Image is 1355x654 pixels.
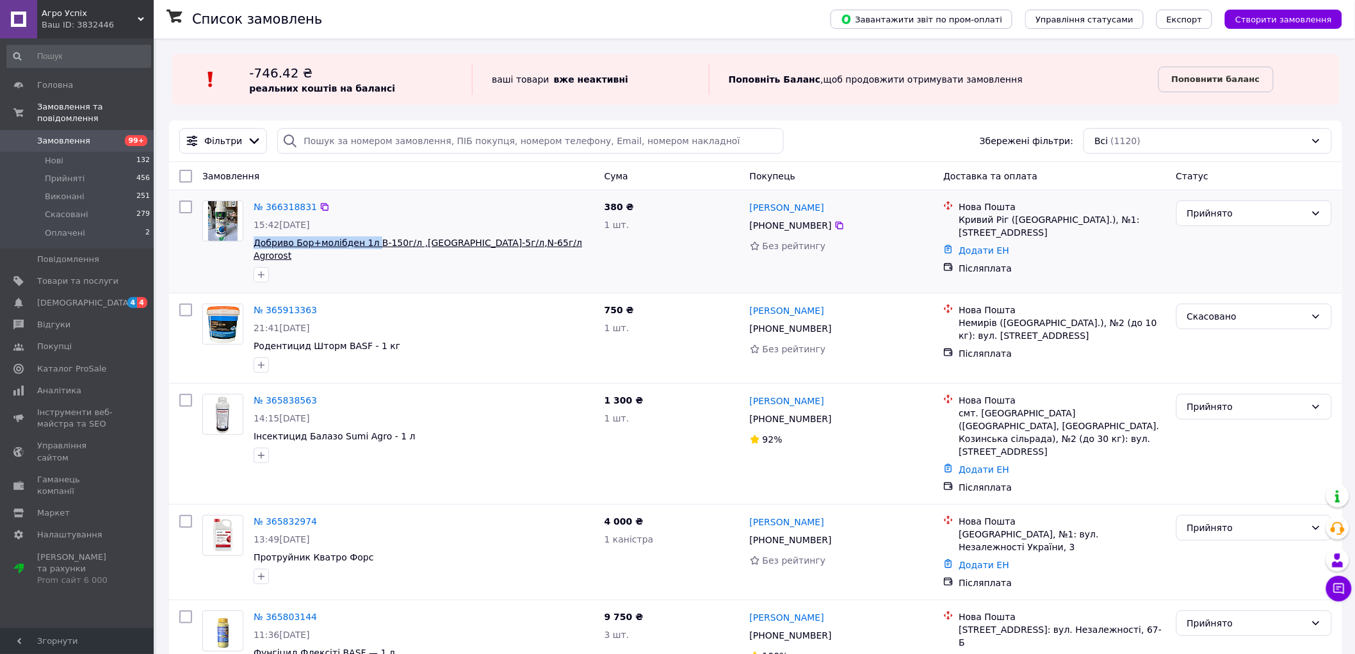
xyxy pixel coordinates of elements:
span: Каталог ProSale [37,363,106,375]
div: Післяплата [959,347,1165,360]
span: Управління статусами [1035,15,1133,24]
div: Післяплата [959,481,1165,494]
div: [PHONE_NUMBER] [747,626,834,644]
div: , щоб продовжити отримувати замовлення [709,64,1158,95]
img: Фото товару [208,201,238,241]
a: Фото товару [202,515,243,556]
span: 380 ₴ [604,202,634,212]
div: Нова Пошта [959,304,1165,316]
span: Агро Успіх [42,8,138,19]
span: Гаманець компанії [37,474,118,497]
img: :exclamation: [201,70,220,89]
a: [PERSON_NAME] [750,611,824,624]
span: Фільтри [204,135,242,147]
button: Завантажити звіт по пром-оплаті [831,10,1012,29]
span: Аналітика [37,385,81,396]
span: Замовлення [202,171,259,181]
b: реальних коштів на балансі [249,83,395,94]
a: Фото товару [202,394,243,435]
a: [PERSON_NAME] [750,516,824,528]
a: [PERSON_NAME] [750,201,824,214]
span: -746.42 ₴ [249,65,312,81]
div: [PHONE_NUMBER] [747,531,834,549]
div: Нова Пошта [959,200,1165,213]
img: Фото товару [209,516,237,555]
span: Статус [1176,171,1209,181]
a: Додати ЕН [959,245,1009,256]
span: Експорт [1167,15,1203,24]
div: Нова Пошта [959,610,1165,623]
a: № 365803144 [254,612,317,622]
a: № 365832974 [254,516,317,527]
span: 2 [145,227,150,239]
b: Поповнити баланс [1172,74,1260,84]
div: Нова Пошта [959,394,1165,407]
div: Ваш ID: 3832446 [42,19,154,31]
a: Додати ЕН [959,464,1009,475]
span: Нові [45,155,63,167]
span: Товари та послуги [37,275,118,287]
div: [PHONE_NUMBER] [747,217,834,234]
div: смт. [GEOGRAPHIC_DATA] ([GEOGRAPHIC_DATA], [GEOGRAPHIC_DATA]. Козинська сільрада), №2 (до 30 кг):... [959,407,1165,458]
span: Всі [1094,135,1108,147]
a: Добриво Бор+молібден 1л B-150г/л ,[GEOGRAPHIC_DATA]-5г/л,N-65г/л Agrorost [254,238,582,261]
a: Інсектицид Балазо Sumі Agro - 1 л [254,431,416,441]
span: Завантажити звіт по пром-оплаті [841,13,1002,25]
div: [PHONE_NUMBER] [747,410,834,428]
span: [DEMOGRAPHIC_DATA] [37,297,132,309]
span: Головна [37,79,73,91]
div: ваші товари [472,64,709,95]
div: [PHONE_NUMBER] [747,320,834,338]
img: Фото товару [203,614,243,649]
div: Прийнято [1187,616,1306,630]
span: Збережені фільтри: [980,135,1073,147]
span: 14:15[DATE] [254,413,310,423]
a: [PERSON_NAME] [750,304,824,317]
span: Налаштування [37,529,102,541]
span: 1 шт. [604,220,629,230]
span: Оплачені [45,227,85,239]
span: Замовлення та повідомлення [37,101,154,124]
button: Експорт [1156,10,1213,29]
div: Прийнято [1187,400,1306,414]
span: 11:36[DATE] [254,630,310,640]
span: 279 [136,209,150,220]
span: 456 [136,173,150,184]
span: 4 000 ₴ [604,516,644,527]
span: 13:49[DATE] [254,534,310,544]
a: Створити замовлення [1212,13,1342,24]
span: Скасовані [45,209,88,220]
span: Cума [604,171,628,181]
span: 132 [136,155,150,167]
span: (1120) [1111,136,1141,146]
a: № 366318831 [254,202,317,212]
span: 99+ [125,135,147,146]
h1: Список замовлень [192,12,322,27]
div: Нова Пошта [959,515,1165,528]
div: Кривий Ріг ([GEOGRAPHIC_DATA].), №1: [STREET_ADDRESS] [959,213,1165,239]
button: Управління статусами [1025,10,1144,29]
b: Поповніть Баланс [729,74,821,85]
a: Фото товару [202,200,243,241]
span: Створити замовлення [1235,15,1332,24]
span: 251 [136,191,150,202]
a: № 365838563 [254,395,317,405]
div: [GEOGRAPHIC_DATA], №1: вул. Незалежності України, 3 [959,528,1165,553]
span: Інструменти веб-майстра та SEO [37,407,118,430]
a: Протруйник Кватро Форс [254,552,374,562]
a: Фото товару [202,610,243,651]
span: 92% [763,434,783,445]
span: Без рейтингу [763,344,826,354]
div: Прийнято [1187,521,1306,535]
span: 9 750 ₴ [604,612,644,622]
span: Доставка та оплата [943,171,1037,181]
button: Створити замовлення [1225,10,1342,29]
div: Післяплата [959,576,1165,589]
div: Немирів ([GEOGRAPHIC_DATA].), №2 (до 10 кг): вул. [STREET_ADDRESS] [959,316,1165,342]
span: Без рейтингу [763,555,826,566]
a: Додати ЕН [959,560,1009,570]
img: Фото товару [211,395,236,434]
